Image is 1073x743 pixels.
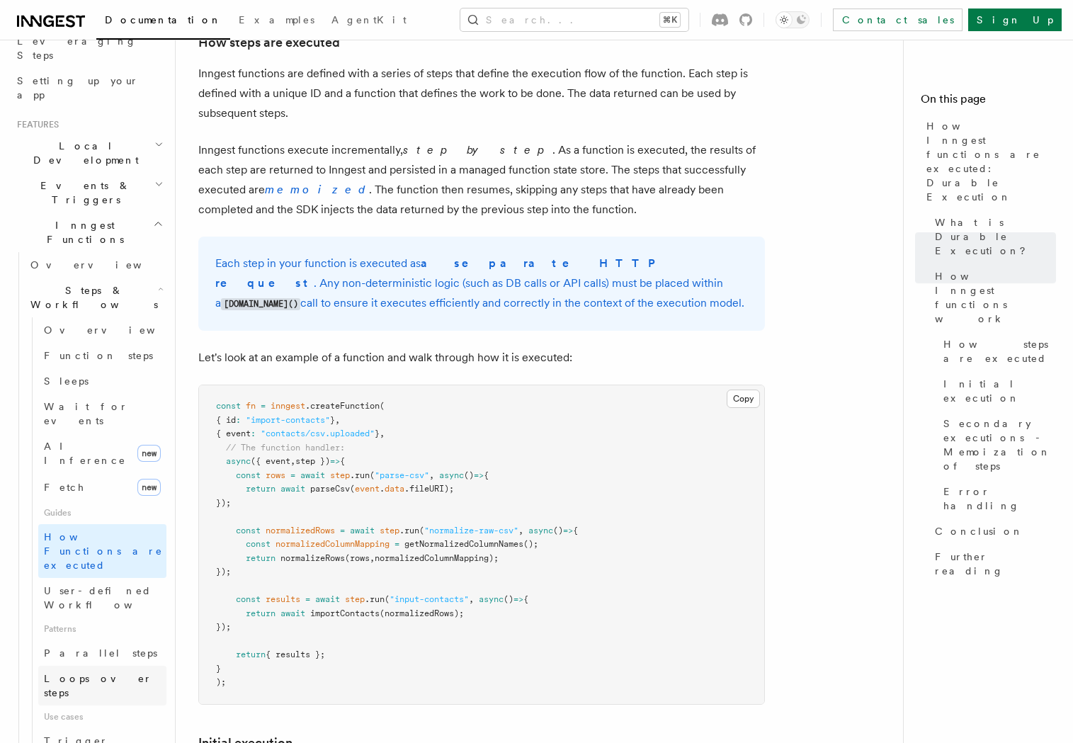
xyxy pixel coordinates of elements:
[943,337,1056,365] span: How steps are executed
[17,75,139,101] span: Setting up your app
[935,524,1023,538] span: Conclusion
[375,429,380,438] span: }
[345,594,365,604] span: step
[523,539,538,549] span: ();
[265,183,369,196] a: memoized
[38,394,166,433] a: Wait for events
[11,139,154,167] span: Local Development
[25,252,166,278] a: Overview
[261,401,266,411] span: =
[11,68,166,108] a: Setting up your app
[385,484,404,494] span: data
[44,531,163,571] span: How Functions are executed
[38,666,166,705] a: Loops over steps
[345,553,370,563] span: (rows
[330,456,340,466] span: =>
[44,673,152,698] span: Loops over steps
[943,484,1056,513] span: Error handling
[833,8,963,31] a: Contact sales
[266,470,285,480] span: rows
[246,415,330,425] span: "import-contacts"
[315,594,340,604] span: await
[137,479,161,496] span: new
[563,526,573,535] span: =>
[380,484,385,494] span: .
[11,133,166,173] button: Local Development
[38,317,166,343] a: Overview
[474,470,484,480] span: =>
[938,411,1056,479] a: Secondary executions - Memoization of steps
[921,91,1056,113] h4: On this page
[528,526,553,535] span: async
[44,401,128,426] span: Wait for events
[460,8,688,31] button: Search...⌘K
[403,143,552,157] em: step by step
[25,283,158,312] span: Steps & Workflows
[38,524,166,578] a: How Functions are executed
[216,429,251,438] span: { event
[365,594,385,604] span: .run
[340,526,345,535] span: =
[216,415,236,425] span: { id
[310,484,350,494] span: parseCsv
[226,443,345,453] span: // The function handler:
[236,594,261,604] span: const
[335,415,340,425] span: ,
[38,368,166,394] a: Sleeps
[375,553,499,563] span: normalizedColumnMapping);
[340,456,345,466] span: {
[266,594,300,604] span: results
[246,401,256,411] span: fn
[375,470,429,480] span: "parse-csv"
[38,433,166,473] a: AI Inferencenew
[727,390,760,408] button: Copy
[350,484,355,494] span: (
[399,526,419,535] span: .run
[935,215,1056,258] span: What is Durable Execution?
[44,585,171,611] span: User-defined Workflows
[11,212,166,252] button: Inngest Functions
[216,677,226,687] span: );
[261,429,375,438] span: "contacts/csv.uploaded"
[404,484,454,494] span: .fileURI);
[935,269,1056,326] span: How Inngest functions work
[11,119,59,130] span: Features
[96,4,230,40] a: Documentation
[25,278,166,317] button: Steps & Workflows
[484,470,489,480] span: {
[295,456,330,466] span: step })
[246,484,276,494] span: return
[215,254,748,314] p: Each step in your function is executed as . Any non-deterministic logic (such as DB calls or API ...
[11,28,166,68] a: Leveraging Steps
[504,594,513,604] span: ()
[290,456,295,466] span: ,
[280,484,305,494] span: await
[44,482,85,493] span: Fetch
[198,33,340,52] a: How steps are executed
[370,470,375,480] span: (
[198,140,765,220] p: Inngest functions execute incrementally, . As a function is executed, the results of each step ar...
[216,498,231,508] span: });
[935,550,1056,578] span: Further reading
[513,594,523,604] span: =>
[226,456,251,466] span: async
[938,479,1056,518] a: Error handling
[38,473,166,501] a: Fetchnew
[215,256,664,290] strong: a separate HTTP request
[276,539,390,549] span: normalizedColumnMapping
[251,456,290,466] span: ({ event
[38,501,166,524] span: Guides
[236,470,261,480] span: const
[330,470,350,480] span: step
[236,526,261,535] span: const
[439,470,464,480] span: async
[469,594,474,604] span: ,
[236,415,241,425] span: :
[38,343,166,368] a: Function steps
[370,553,375,563] span: ,
[394,539,399,549] span: =
[310,608,380,618] span: importContacts
[11,218,153,246] span: Inngest Functions
[938,331,1056,371] a: How steps are executed
[11,173,166,212] button: Events & Triggers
